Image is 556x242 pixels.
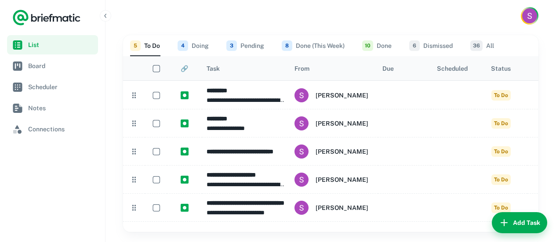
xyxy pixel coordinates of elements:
h6: [PERSON_NAME] [316,175,368,184]
span: 8 [282,40,292,51]
button: Dismissed [409,35,453,56]
div: Shaun Goh [294,144,368,159]
button: To Do [130,35,160,56]
button: All [470,35,494,56]
a: Notes [7,98,98,118]
div: Scheduled [437,65,468,72]
div: From [294,65,309,72]
span: To Do [491,90,511,101]
span: 4 [178,40,188,51]
img: https://app.briefmatic.com/assets/integrations/manual.png [181,148,189,155]
div: Shaun Goh [294,173,368,187]
span: 6 [409,40,420,51]
img: ACg8ocJZzNc1pwwO4iVQk6Wd5JlCwRfWSke4-OJGKkdzsGfsRx8ofQ=s96-c [294,116,309,130]
span: To Do [491,118,511,129]
img: ACg8ocJZzNc1pwwO4iVQk6Wd5JlCwRfWSke4-OJGKkdzsGfsRx8ofQ=s96-c [294,88,309,102]
img: Shaun Goh [522,8,537,23]
button: Done [362,35,392,56]
h6: [PERSON_NAME] [316,147,368,156]
span: List [28,40,94,50]
img: ACg8ocJZzNc1pwwO4iVQk6Wd5JlCwRfWSke4-OJGKkdzsGfsRx8ofQ=s96-c [294,144,309,159]
span: 5 [130,40,141,51]
span: To Do [491,202,511,213]
img: https://app.briefmatic.com/assets/integrations/manual.png [181,91,189,99]
img: https://app.briefmatic.com/assets/integrations/manual.png [181,176,189,184]
h6: [PERSON_NAME] [316,90,368,100]
a: Logo [12,9,81,26]
div: Status [491,65,511,72]
a: List [7,35,98,54]
img: https://app.briefmatic.com/assets/integrations/manual.png [181,119,189,127]
span: Scheduler [28,82,94,92]
button: Account button [521,7,538,25]
a: Board [7,56,98,76]
span: To Do [491,174,511,185]
div: Task [207,65,220,72]
h6: [PERSON_NAME] [316,203,368,213]
h6: [PERSON_NAME] [316,119,368,128]
span: Notes [28,103,94,113]
span: 10 [362,40,373,51]
button: Pending [226,35,264,56]
button: Doing [178,35,209,56]
div: Due [382,65,394,72]
span: Board [28,61,94,71]
span: 3 [226,40,237,51]
div: Shaun Goh [294,201,368,215]
span: To Do [491,146,511,157]
div: Shaun Goh [294,116,368,130]
div: Shaun Goh [294,88,368,102]
div: 🔗 [181,65,188,72]
a: Connections [7,119,98,139]
span: Connections [28,124,94,134]
button: Add Task [492,212,547,233]
img: https://app.briefmatic.com/assets/integrations/manual.png [181,204,189,212]
img: ACg8ocJZzNc1pwwO4iVQk6Wd5JlCwRfWSke4-OJGKkdzsGfsRx8ofQ=s96-c [294,173,309,187]
a: Scheduler [7,77,98,97]
button: Done (This Week) [282,35,345,56]
img: ACg8ocJZzNc1pwwO4iVQk6Wd5JlCwRfWSke4-OJGKkdzsGfsRx8ofQ=s96-c [294,201,309,215]
span: 36 [470,40,483,51]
